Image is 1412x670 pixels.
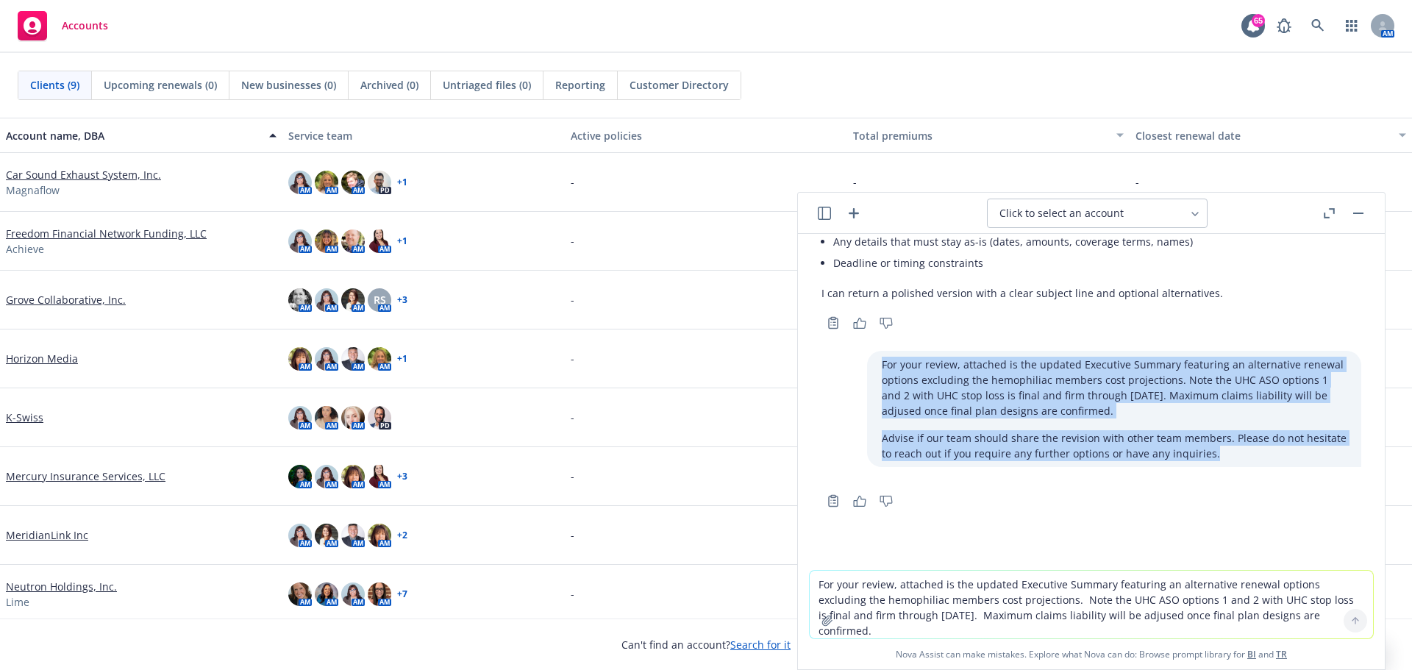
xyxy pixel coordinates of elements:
a: + 1 [397,237,407,246]
img: photo [341,288,365,312]
a: BI [1247,648,1256,660]
img: photo [341,347,365,371]
span: - [571,233,574,249]
p: Advise if our team should share the revision with other team members. Please do not hesitate to r... [882,430,1347,461]
span: Archived (0) [360,77,418,93]
a: Neutron Holdings, Inc. [6,579,117,594]
span: - [571,527,574,543]
span: - [853,174,857,190]
button: Service team [282,118,565,153]
p: For your review, attached is the updated Executive Summary featuring an alternative renewal optio... [882,357,1347,418]
span: Lime [6,594,29,610]
a: K-Swiss [6,410,43,425]
span: Upcoming renewals (0) [104,77,217,93]
div: Service team [288,128,559,143]
span: - [571,586,574,602]
span: Magnaflow [6,182,60,198]
span: Nova Assist can make mistakes. Explore what Nova can do: Browse prompt library for and [804,639,1379,669]
a: Horizon Media [6,351,78,366]
a: + 3 [397,472,407,481]
img: photo [315,406,338,430]
img: photo [341,465,365,488]
a: Search [1303,11,1333,40]
a: + 2 [397,531,407,540]
a: TR [1276,648,1287,660]
div: Active policies [571,128,841,143]
img: photo [315,288,338,312]
img: photo [315,582,338,606]
button: Thumbs down [874,491,898,511]
span: - [571,410,574,425]
img: photo [315,171,338,194]
a: Accounts [12,5,114,46]
span: Customer Directory [630,77,729,93]
span: Click to select an account [999,206,1124,221]
img: photo [368,347,391,371]
img: photo [341,229,365,253]
span: Reporting [555,77,605,93]
span: - [1135,174,1139,190]
span: - [571,351,574,366]
a: + 7 [397,590,407,599]
li: Any details that must stay as-is (dates, amounts, coverage terms, names) [833,231,1223,252]
img: photo [368,406,391,430]
img: photo [288,288,312,312]
img: photo [368,465,391,488]
img: photo [288,171,312,194]
a: Switch app [1337,11,1366,40]
img: photo [288,406,312,430]
a: MeridianLink Inc [6,527,88,543]
svg: Copy to clipboard [827,494,840,507]
span: Achieve [6,241,44,257]
button: Closest renewal date [1130,118,1412,153]
a: + 1 [397,178,407,187]
span: Can't find an account? [621,637,791,652]
img: photo [288,465,312,488]
button: Click to select an account [987,199,1208,228]
img: photo [288,347,312,371]
svg: Copy to clipboard [827,316,840,329]
span: Untriaged files (0) [443,77,531,93]
span: RS [374,292,386,307]
a: Mercury Insurance Services, LLC [6,468,165,484]
img: photo [315,524,338,547]
img: photo [288,524,312,547]
div: 65 [1252,14,1265,27]
div: Total premiums [853,128,1108,143]
img: photo [341,524,365,547]
span: Clients (9) [30,77,79,93]
a: Car Sound Exhaust System, Inc. [6,167,161,182]
img: photo [341,171,365,194]
a: + 3 [397,296,407,304]
span: - [571,468,574,484]
img: photo [341,406,365,430]
img: photo [341,582,365,606]
p: I can return a polished version with a clear subject line and optional alternatives. [821,285,1223,301]
span: New businesses (0) [241,77,336,93]
img: photo [368,171,391,194]
img: photo [368,229,391,253]
img: photo [368,524,391,547]
a: Report a Bug [1269,11,1299,40]
li: Deadline or timing constraints [833,252,1223,274]
img: photo [288,229,312,253]
div: Account name, DBA [6,128,260,143]
span: - [571,174,574,190]
img: photo [315,229,338,253]
a: + 1 [397,354,407,363]
img: photo [315,465,338,488]
button: Active policies [565,118,847,153]
a: Grove Collaborative, Inc. [6,292,126,307]
button: Thumbs down [874,313,898,333]
img: photo [315,347,338,371]
button: Total premiums [847,118,1130,153]
span: - [571,292,574,307]
img: photo [288,582,312,606]
div: Closest renewal date [1135,128,1390,143]
img: photo [368,582,391,606]
a: Freedom Financial Network Funding, LLC [6,226,207,241]
span: Accounts [62,20,108,32]
a: Search for it [730,638,791,652]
